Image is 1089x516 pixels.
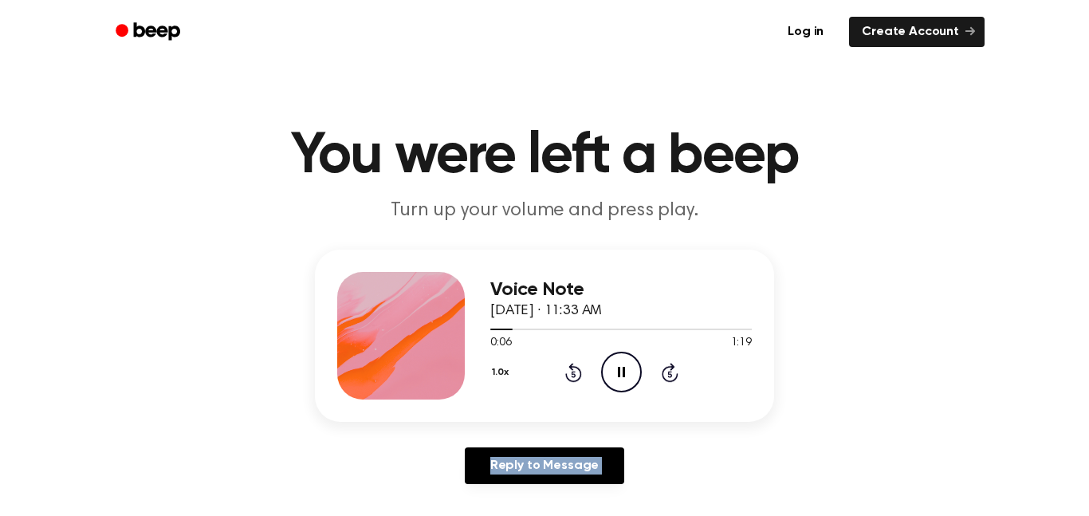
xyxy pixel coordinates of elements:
span: 1:19 [731,335,752,352]
p: Turn up your volume and press play. [238,198,851,224]
h3: Voice Note [490,279,752,301]
h1: You were left a beep [136,128,953,185]
span: 0:06 [490,335,511,352]
a: Reply to Message [465,447,624,484]
a: Create Account [849,17,985,47]
span: [DATE] · 11:33 AM [490,304,602,318]
button: 1.0x [490,359,514,386]
a: Log in [772,14,839,50]
a: Beep [104,17,195,48]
